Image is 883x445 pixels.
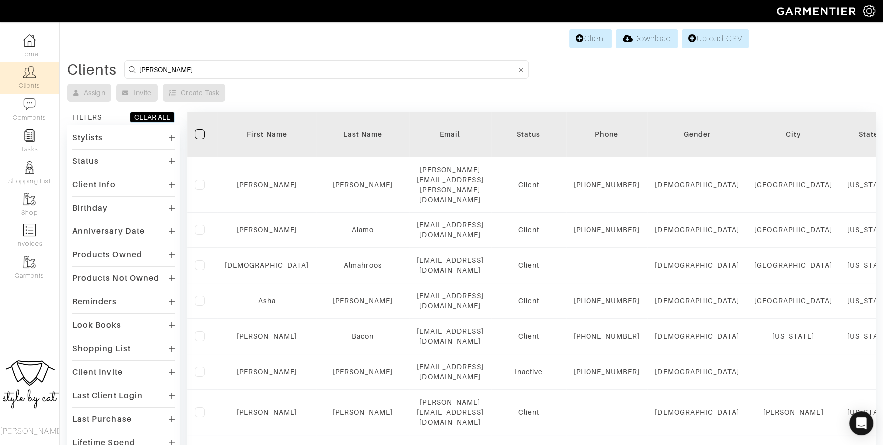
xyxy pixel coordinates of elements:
[655,180,739,190] div: [DEMOGRAPHIC_DATA]
[499,296,559,306] div: Client
[754,129,832,139] div: City
[655,260,739,270] div: [DEMOGRAPHIC_DATA]
[23,66,36,78] img: clients-icon-6bae9207a08558b7cb47a8932f037763ab4055f8c8b6bfacd5dc20c3e0201464.png
[655,367,739,377] div: [DEMOGRAPHIC_DATA]
[134,112,170,122] div: CLEAR ALL
[754,331,832,341] div: [US_STATE]
[574,331,640,341] div: [PHONE_NUMBER]
[417,129,484,139] div: Email
[72,156,99,166] div: Status
[655,331,739,341] div: [DEMOGRAPHIC_DATA]
[23,256,36,268] img: garments-icon-b7da505a4dc4fd61783c78ac3ca0ef83fa9d6f193b1c9dc38574b1d14d53ca28.png
[237,332,297,340] a: [PERSON_NAME]
[499,225,559,235] div: Client
[655,296,739,306] div: [DEMOGRAPHIC_DATA]
[316,112,409,157] th: Toggle SortBy
[754,260,832,270] div: [GEOGRAPHIC_DATA]
[569,29,612,48] a: Client
[499,129,559,139] div: Status
[237,181,297,189] a: [PERSON_NAME]
[333,297,393,305] a: [PERSON_NAME]
[417,165,484,205] div: [PERSON_NAME][EMAIL_ADDRESS][PERSON_NAME][DOMAIN_NAME]
[333,368,393,376] a: [PERSON_NAME]
[333,181,393,189] a: [PERSON_NAME]
[417,362,484,382] div: [EMAIL_ADDRESS][DOMAIN_NAME]
[72,297,117,307] div: Reminders
[772,2,863,20] img: garmentier-logo-header-white-b43fb05a5012e4ada735d5af1a66efaba907eab6374d6393d1fbf88cb4ef424d.png
[23,129,36,142] img: reminder-icon-8004d30b9f0a5d33ae49ab947aed9ed385cf756f9e5892f1edd6e32f2345188e.png
[72,367,123,377] div: Client Invite
[754,407,832,417] div: [PERSON_NAME]
[574,296,640,306] div: [PHONE_NUMBER]
[72,203,108,213] div: Birthday
[72,414,132,424] div: Last Purchase
[574,129,640,139] div: Phone
[417,397,484,427] div: [PERSON_NAME][EMAIL_ADDRESS][DOMAIN_NAME]
[655,129,739,139] div: Gender
[655,225,739,235] div: [DEMOGRAPHIC_DATA]
[574,225,640,235] div: [PHONE_NUMBER]
[499,260,559,270] div: Client
[499,407,559,417] div: Client
[499,180,559,190] div: Client
[67,65,117,75] div: Clients
[237,408,297,416] a: [PERSON_NAME]
[863,5,875,17] img: gear-icon-white-bd11855cb880d31180b6d7d6211b90ccbf57a29d726f0c71d8c61bd08dd39cc2.png
[258,297,275,305] a: Asha
[344,261,381,269] a: Almahroos
[647,112,747,157] th: Toggle SortBy
[72,273,159,283] div: Products Not Owned
[72,320,122,330] div: Look Books
[23,161,36,174] img: stylists-icon-eb353228a002819b7ec25b43dbf5f0378dd9e0616d9560372ff212230b889e62.png
[72,344,131,354] div: Shopping List
[352,332,374,340] a: Bacon
[417,220,484,240] div: [EMAIL_ADDRESS][DOMAIN_NAME]
[72,250,142,260] div: Products Owned
[499,367,559,377] div: Inactive
[23,224,36,236] img: orders-icon-0abe47150d42831381b5fb84f609e132dff9fe21cb692f30cb5eec754e2cba89.png
[72,391,143,401] div: Last Client Login
[324,129,402,139] div: Last Name
[499,331,559,341] div: Client
[491,112,566,157] th: Toggle SortBy
[72,226,145,236] div: Anniversary Date
[130,112,175,123] button: CLEAR ALL
[23,193,36,205] img: garments-icon-b7da505a4dc4fd61783c78ac3ca0ef83fa9d6f193b1c9dc38574b1d14d53ca28.png
[417,291,484,311] div: [EMAIL_ADDRESS][DOMAIN_NAME]
[616,29,677,48] a: Download
[352,226,374,234] a: Alamo
[139,63,516,76] input: Search by name, email, phone, city, or state
[754,180,832,190] div: [GEOGRAPHIC_DATA]
[333,408,393,416] a: [PERSON_NAME]
[225,261,309,269] a: [DEMOGRAPHIC_DATA]
[754,296,832,306] div: [GEOGRAPHIC_DATA]
[23,34,36,47] img: dashboard-icon-dbcd8f5a0b271acd01030246c82b418ddd0df26cd7fceb0bd07c9910d44c42f6.png
[417,255,484,275] div: [EMAIL_ADDRESS][DOMAIN_NAME]
[754,225,832,235] div: [GEOGRAPHIC_DATA]
[417,326,484,346] div: [EMAIL_ADDRESS][DOMAIN_NAME]
[682,29,749,48] a: Upload CSV
[72,112,102,122] div: FILTERS
[237,226,297,234] a: [PERSON_NAME]
[574,180,640,190] div: [PHONE_NUMBER]
[225,129,309,139] div: First Name
[574,367,640,377] div: [PHONE_NUMBER]
[217,112,316,157] th: Toggle SortBy
[72,133,103,143] div: Stylists
[655,407,739,417] div: [DEMOGRAPHIC_DATA]
[237,368,297,376] a: [PERSON_NAME]
[23,98,36,110] img: comment-icon-a0a6a9ef722e966f86d9cbdc48e553b5cf19dbc54f86b18d962a5391bc8f6eb6.png
[849,411,873,435] div: Open Intercom Messenger
[72,180,116,190] div: Client Info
